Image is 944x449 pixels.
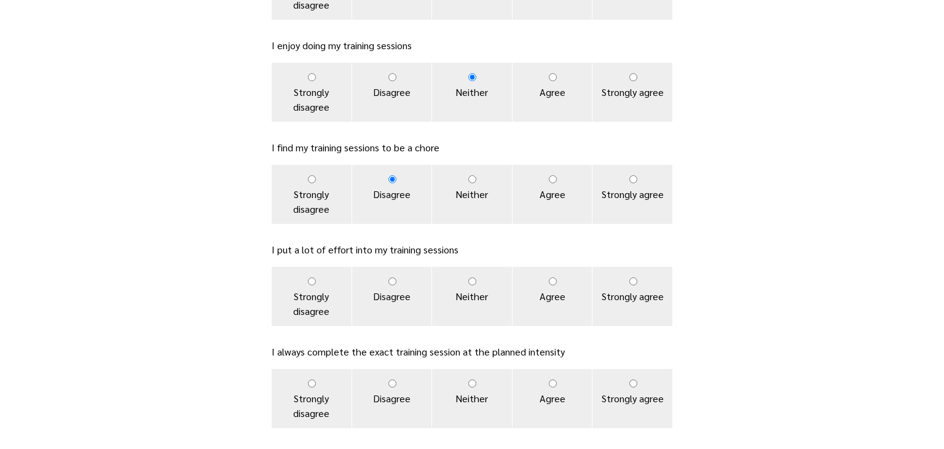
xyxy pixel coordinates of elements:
label: Strongly agree [592,63,672,122]
input: Strongly disagree [308,277,316,285]
label: Agree [513,267,592,326]
input: Strongly disagree [308,73,316,81]
input: Neither [468,379,476,387]
label: Agree [513,369,592,428]
p: I find my training sessions to be a chore [272,140,672,155]
label: Disagree [352,63,432,122]
input: Strongly agree [629,73,637,81]
label: Neither [432,267,512,326]
label: Strongly agree [592,369,672,428]
input: Disagree [388,277,396,285]
input: Neither [468,73,476,81]
input: Strongly disagree [308,379,316,387]
label: Strongly disagree [272,165,352,224]
input: Disagree [388,73,396,81]
label: Neither [432,369,512,428]
input: Agree [549,73,557,81]
input: Strongly agree [629,175,637,183]
label: Strongly disagree [272,63,352,122]
label: Strongly disagree [272,369,352,428]
label: Strongly agree [592,267,672,326]
label: Strongly agree [592,165,672,224]
input: Strongly disagree [308,175,316,183]
label: Agree [513,165,592,224]
input: Disagree [388,175,396,183]
input: Agree [549,175,557,183]
input: Neither [468,175,476,183]
p: I put a lot of effort into my training sessions [272,242,672,257]
label: Neither [432,165,512,224]
p: I enjoy doing my training sessions [272,38,672,53]
label: Strongly disagree [272,267,352,326]
input: Strongly agree [629,379,637,387]
input: Agree [549,379,557,387]
label: Disagree [352,165,432,224]
input: Neither [468,277,476,285]
label: Disagree [352,267,432,326]
label: Agree [513,63,592,122]
label: Neither [432,63,512,122]
input: Agree [549,277,557,285]
p: I always complete the exact training session at the planned intensity [272,344,672,359]
input: Disagree [388,379,396,387]
label: Disagree [352,369,432,428]
input: Strongly agree [629,277,637,285]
